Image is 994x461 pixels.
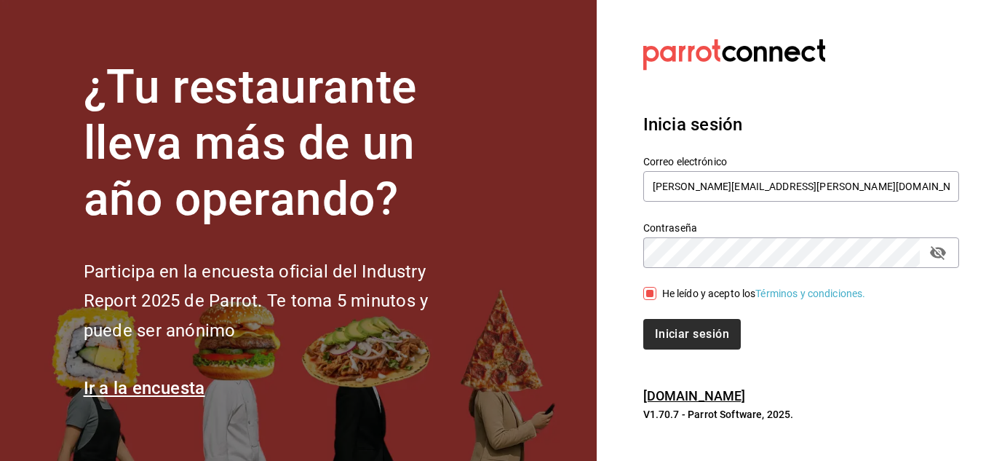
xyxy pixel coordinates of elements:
input: Ingresa tu correo electrónico [643,171,959,202]
a: [DOMAIN_NAME] [643,388,746,403]
p: V1.70.7 - Parrot Software, 2025. [643,407,959,422]
h3: Inicia sesión [643,111,959,138]
label: Contraseña [643,223,959,233]
label: Correo electrónico [643,157,959,167]
h2: Participa en la encuesta oficial del Industry Report 2025 de Parrot. Te toma 5 minutos y puede se... [84,257,477,346]
button: passwordField [926,240,950,265]
div: He leído y acepto los [662,286,866,302]
a: Ir a la encuesta [84,378,205,398]
h1: ¿Tu restaurante lleva más de un año operando? [84,60,477,227]
a: Términos y condiciones. [755,288,865,299]
button: Iniciar sesión [643,319,741,350]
